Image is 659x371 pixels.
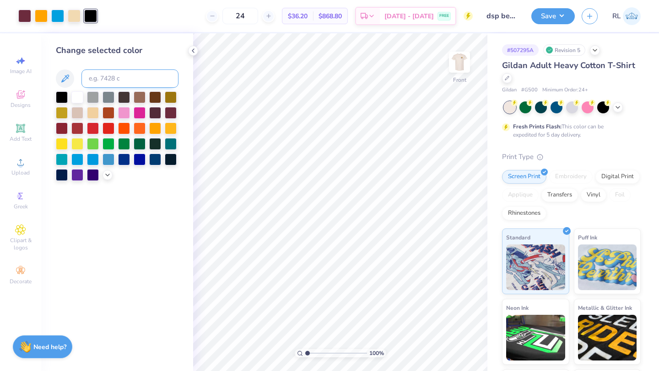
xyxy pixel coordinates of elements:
div: Transfers [541,188,578,202]
div: Foil [609,188,631,202]
span: $868.80 [319,11,342,21]
div: Revision 5 [543,44,585,56]
span: Add Text [10,135,32,143]
input: Untitled Design [480,7,524,25]
img: Neon Ink [506,315,565,360]
div: Digital Print [595,170,640,184]
strong: Fresh Prints Flash: [513,123,562,130]
span: [DATE] - [DATE] [384,11,434,21]
span: 100 % [369,349,384,357]
input: e.g. 7428 c [81,69,178,88]
span: RL [612,11,621,21]
span: Gildan [502,86,517,94]
div: Rhinestones [502,207,546,220]
span: Decorate [10,278,32,285]
div: Screen Print [502,170,546,184]
span: Clipart & logos [5,237,37,251]
span: Image AI [10,68,32,75]
div: Embroidery [549,170,593,184]
img: Ryan Leale [623,7,641,25]
span: Standard [506,233,530,242]
div: Change selected color [56,44,178,57]
span: Greek [14,203,28,210]
img: Metallic & Glitter Ink [578,315,637,360]
span: Minimum Order: 24 + [542,86,588,94]
div: This color can be expedited for 5 day delivery. [513,122,626,139]
span: FREE [439,13,449,19]
strong: Need help? [33,343,66,351]
span: Designs [11,101,31,109]
input: – – [222,8,258,24]
span: $36.20 [288,11,308,21]
button: Save [531,8,575,24]
span: # G500 [521,86,538,94]
img: Front [450,53,469,71]
div: Print Type [502,152,641,162]
div: # 507295A [502,44,539,56]
img: Standard [506,244,565,290]
a: RL [612,7,641,25]
span: Puff Ink [578,233,597,242]
span: Gildan Adult Heavy Cotton T-Shirt [502,60,635,71]
div: Applique [502,188,539,202]
span: Neon Ink [506,303,529,313]
span: Metallic & Glitter Ink [578,303,632,313]
img: Puff Ink [578,244,637,290]
div: Front [453,76,466,84]
div: Vinyl [581,188,606,202]
span: Upload [11,169,30,176]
